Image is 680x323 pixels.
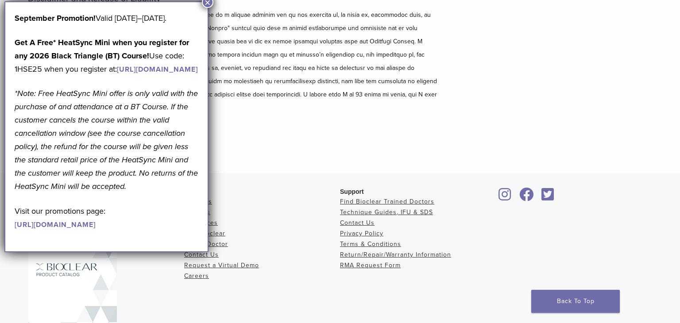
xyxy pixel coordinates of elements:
[184,251,219,258] a: Contact Us
[15,89,198,192] em: *Note: Free HeatSync Mini offer is only valid with the purchase of and attendance at a BT Course....
[28,8,440,115] p: L ipsumdolor sita con adipisc eli se doeiusmod te Incididu utlaboree do m aliquae adminim ven qu ...
[340,240,401,248] a: Terms & Conditions
[15,220,96,229] a: [URL][DOMAIN_NAME]
[516,193,537,202] a: Bioclear
[340,188,364,195] span: Support
[15,36,198,76] p: Use code: 1HSE25 when you register at:
[340,230,383,237] a: Privacy Policy
[538,193,557,202] a: Bioclear
[184,272,209,280] a: Careers
[117,65,198,74] a: [URL][DOMAIN_NAME]
[340,261,401,269] a: RMA Request Form
[496,193,514,202] a: Bioclear
[531,290,620,313] a: Back To Top
[15,204,198,231] p: Visit our promotions page:
[15,38,189,61] strong: Get A Free* HeatSync Mini when you register for any 2026 Black Triangle (BT) Course!
[15,12,198,25] p: Valid [DATE]–[DATE].
[15,13,96,23] b: September Promotion!
[340,198,434,205] a: Find Bioclear Trained Doctors
[184,261,259,269] a: Request a Virtual Demo
[340,208,433,216] a: Technique Guides, IFU & SDS
[340,251,451,258] a: Return/Repair/Warranty Information
[340,219,375,227] a: Contact Us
